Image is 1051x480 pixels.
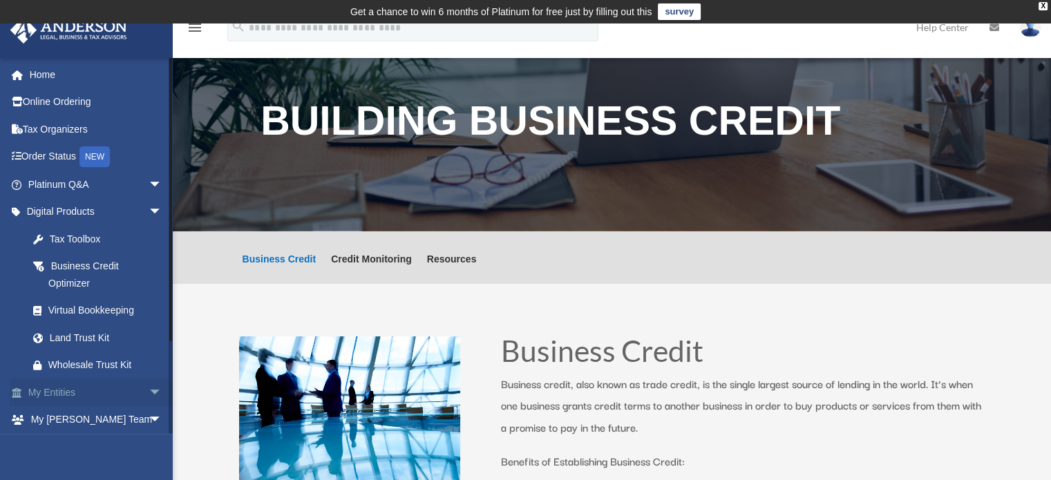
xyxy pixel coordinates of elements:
a: Land Trust Kit [19,324,183,352]
a: Business Credit Optimizer [19,253,176,297]
h1: Building Business Credit [261,101,963,148]
a: Order StatusNEW [10,143,183,171]
div: Get a chance to win 6 months of Platinum for free just by filling out this [350,3,652,20]
div: Land Trust Kit [48,329,166,347]
a: Home [10,61,183,88]
a: Digital Productsarrow_drop_down [10,198,183,226]
img: Anderson Advisors Platinum Portal [6,17,131,44]
p: Business credit, also known as trade credit, is the single largest source of lending in the world... [501,373,985,451]
a: Virtual Bookkeeping [19,297,183,325]
a: Tax Toolbox [19,225,183,253]
a: My Entitiesarrow_drop_down [10,378,183,406]
a: Credit Monitoring [331,254,412,284]
img: User Pic [1020,17,1041,37]
a: survey [658,3,701,20]
a: My [PERSON_NAME] Teamarrow_drop_down [10,406,183,434]
span: arrow_drop_down [149,406,176,434]
a: menu [187,24,203,36]
span: arrow_drop_down [149,433,176,461]
i: search [231,19,246,34]
span: arrow_drop_down [149,198,176,227]
div: Tax Toolbox [48,231,166,248]
p: Benefits of Establishing Business Credit: [501,450,985,472]
div: Wholesale Trust Kit [48,356,166,374]
a: Online Ordering [10,88,183,116]
a: Business Credit [243,254,316,284]
span: arrow_drop_down [149,171,176,199]
div: Business Credit Optimizer [48,258,159,291]
div: close [1039,2,1048,10]
a: Wholesale Trust Kit [19,352,183,379]
div: Virtual Bookkeeping [48,302,166,319]
a: Platinum Q&Aarrow_drop_down [10,171,183,198]
a: My Documentsarrow_drop_down [10,433,183,461]
i: menu [187,19,203,36]
a: Tax Organizers [10,115,183,143]
a: Resources [427,254,477,284]
h1: Business Credit [501,336,985,373]
span: arrow_drop_down [149,378,176,407]
div: NEW [79,146,110,167]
